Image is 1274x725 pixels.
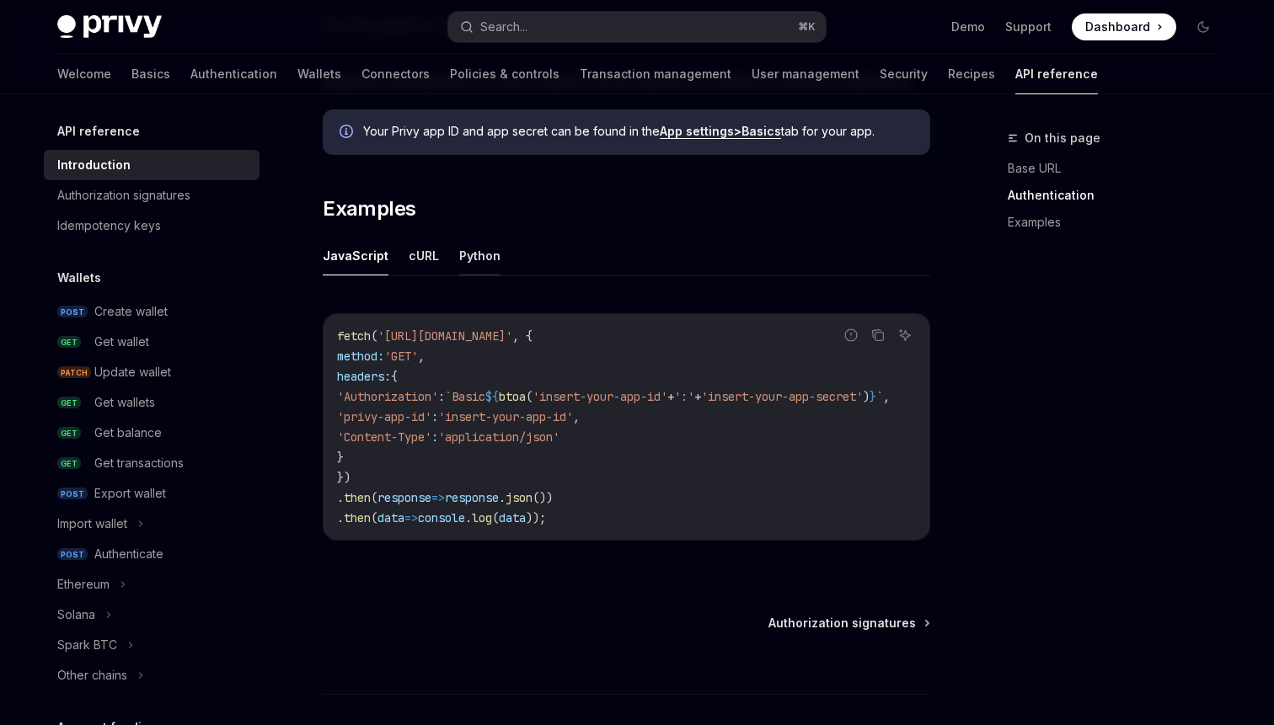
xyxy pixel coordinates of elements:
[57,665,127,685] div: Other chains
[506,490,533,505] span: json
[323,195,415,222] span: Examples
[480,17,527,37] div: Search...
[876,389,883,404] span: `
[499,389,526,404] span: btoa
[863,389,870,404] span: )
[57,457,81,470] span: GET
[371,328,377,344] span: (
[1190,13,1217,40] button: Toggle dark mode
[418,510,465,525] span: console
[44,569,260,600] button: Ethereum
[371,510,377,525] span: (
[337,470,351,485] span: })
[404,510,418,525] span: =>
[57,121,140,141] h5: API reference
[492,510,499,525] span: (
[57,216,161,236] div: Idempotency keys
[660,124,781,139] a: App settings>Basics
[431,490,445,505] span: =>
[57,574,110,594] div: Ethereum
[44,327,260,357] a: GETGet wallet
[323,236,388,275] button: JavaScript
[465,510,472,525] span: .
[667,389,674,404] span: +
[190,54,277,94] a: Authentication
[131,54,170,94] a: Basics
[337,429,431,445] span: 'Content-Type'
[57,336,81,349] span: GET
[57,306,88,318] span: POST
[1025,128,1100,148] span: On this page
[660,124,734,138] strong: App settings
[1005,19,1052,35] a: Support
[363,123,913,140] span: Your Privy app ID and app secret can be found in the tab for your app.
[526,510,546,525] span: ));
[44,448,260,478] a: GETGet transactions
[44,357,260,387] a: PATCHUpdate wallet
[948,54,995,94] a: Recipes
[870,389,876,404] span: }
[57,548,88,561] span: POST
[418,349,425,364] span: ,
[57,15,162,39] img: dark logo
[94,301,168,322] div: Create wallet
[1072,13,1176,40] a: Dashboard
[44,660,260,690] button: Other chains
[337,409,431,424] span: 'privy-app-id'
[44,509,260,539] button: Import wallet
[57,488,88,500] span: POST
[337,450,344,465] span: }
[57,54,111,94] a: Welcome
[57,155,131,175] div: Introduction
[459,236,500,275] button: Python
[499,490,506,505] span: .
[57,635,117,655] div: Spark BTC
[57,185,190,205] div: Authorization signatures
[44,211,260,241] a: Idempotency keys
[431,409,438,424] span: :
[894,324,916,346] button: Ask AI
[1008,155,1230,182] a: Base URL
[752,54,859,94] a: User management
[44,600,260,630] button: Solana
[57,366,91,379] span: PATCH
[337,328,371,344] span: fetch
[57,268,101,288] h5: Wallets
[741,124,781,138] strong: Basics
[94,544,163,564] div: Authenticate
[94,423,162,443] div: Get balance
[94,332,149,352] div: Get wallet
[485,389,499,404] span: ${
[337,490,344,505] span: .
[867,324,889,346] button: Copy the contents from the code block
[44,296,260,327] a: POSTCreate wallet
[44,418,260,448] a: GETGet balance
[391,369,398,384] span: {
[44,539,260,569] a: POSTAuthenticate
[344,490,371,505] span: then
[438,389,445,404] span: :
[409,236,439,275] button: cURL
[512,328,533,344] span: , {
[371,490,377,505] span: (
[533,490,553,505] span: ())
[580,54,731,94] a: Transaction management
[94,362,171,382] div: Update wallet
[94,392,155,413] div: Get wallets
[472,510,492,525] span: log
[1008,209,1230,236] a: Examples
[951,19,985,35] a: Demo
[94,483,166,504] div: Export wallet
[377,328,512,344] span: '[URL][DOMAIN_NAME]'
[1085,19,1150,35] span: Dashboard
[431,429,438,445] span: :
[44,387,260,418] a: GETGet wallets
[573,409,580,424] span: ,
[337,510,344,525] span: .
[840,324,862,346] button: Report incorrect code
[448,12,826,42] button: Search...⌘K
[44,478,260,509] a: POSTExport wallet
[337,369,391,384] span: headers:
[57,605,95,625] div: Solana
[57,427,81,440] span: GET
